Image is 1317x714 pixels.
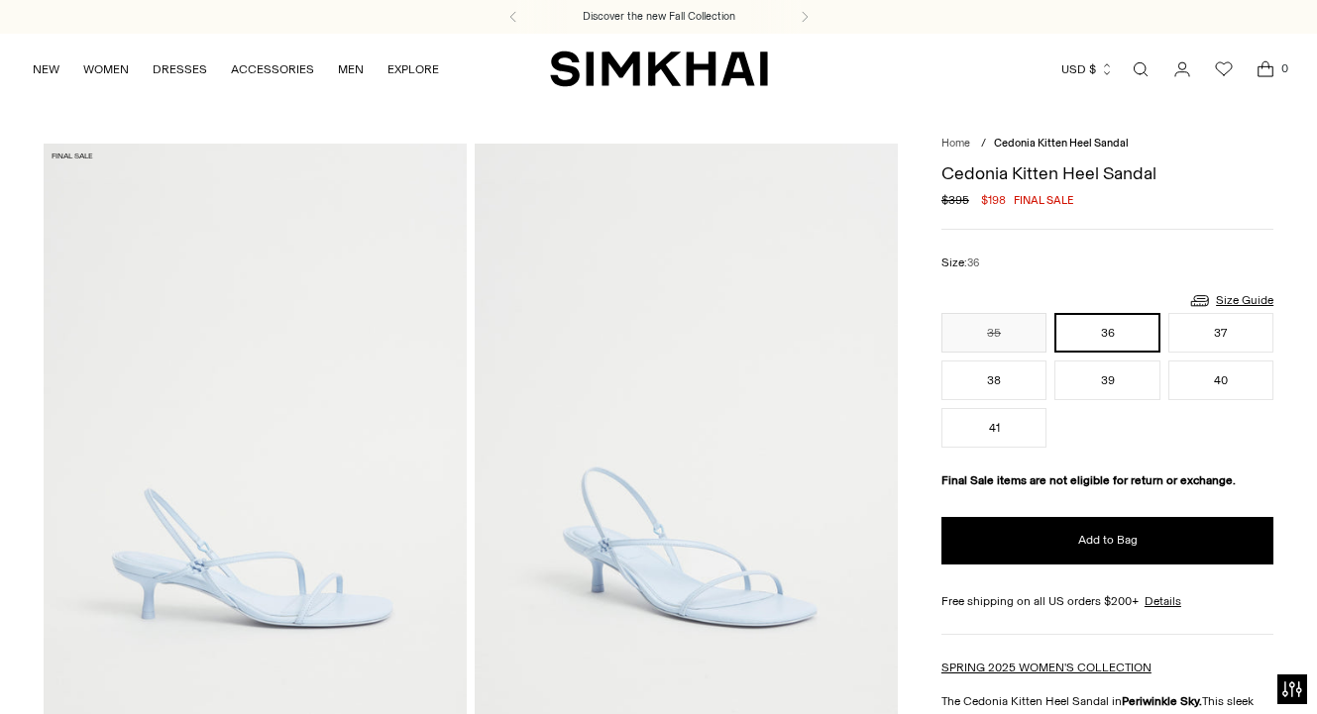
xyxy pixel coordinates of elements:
a: ACCESSORIES [231,48,314,91]
button: 38 [941,360,1046,400]
button: USD $ [1061,48,1114,91]
span: 36 [967,256,979,269]
a: Discover the new Fall Collection [583,9,735,25]
button: 37 [1168,313,1273,353]
a: Open search modal [1121,50,1160,89]
a: NEW [33,48,59,91]
div: / [981,136,986,153]
button: Add to Bag [941,517,1273,564]
button: 41 [941,408,1046,448]
button: 39 [1054,360,1159,400]
span: $198 [981,191,1006,209]
nav: breadcrumbs [941,136,1273,153]
button: 35 [941,313,1046,353]
label: Size: [941,254,979,272]
a: Size Guide [1188,288,1273,313]
h1: Cedonia Kitten Heel Sandal [941,164,1273,182]
a: DRESSES [153,48,207,91]
span: Cedonia Kitten Heel Sandal [994,137,1129,150]
div: Free shipping on all US orders $200+ [941,592,1273,610]
a: SIMKHAI [550,50,768,88]
s: $395 [941,191,969,209]
a: SPRING 2025 WOMEN'S COLLECTION [941,661,1152,674]
a: MEN [338,48,364,91]
strong: Final Sale items are not eligible for return or exchange. [941,473,1236,487]
a: Wishlist [1204,50,1244,89]
a: WOMEN [83,48,129,91]
a: Open cart modal [1246,50,1285,89]
strong: Periwinkle Sky. [1122,694,1202,708]
button: 40 [1168,360,1273,400]
a: Go to the account page [1162,50,1202,89]
a: Details [1145,592,1181,610]
a: EXPLORE [387,48,439,91]
button: 36 [1054,313,1159,353]
span: 0 [1275,59,1293,77]
span: Add to Bag [1078,532,1138,549]
a: Home [941,137,970,150]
